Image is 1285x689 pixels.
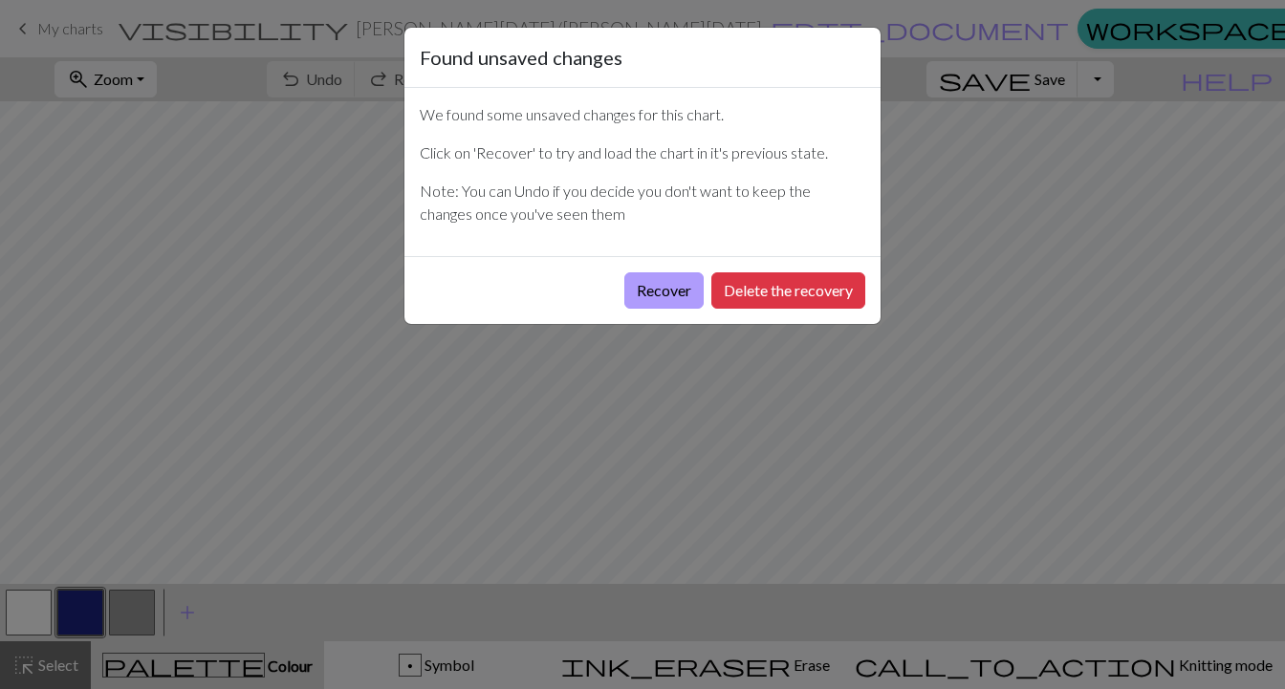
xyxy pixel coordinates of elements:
[624,272,704,309] button: Recover
[420,43,622,72] h5: Found unsaved changes
[420,141,865,164] p: Click on 'Recover' to try and load the chart in it's previous state.
[711,272,865,309] button: Delete the recovery
[420,103,865,126] p: We found some unsaved changes for this chart.
[420,180,865,226] p: Note: You can Undo if you decide you don't want to keep the changes once you've seen them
